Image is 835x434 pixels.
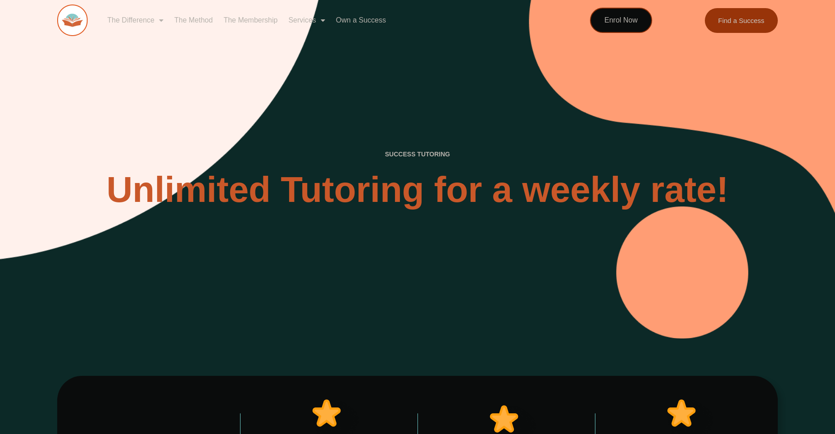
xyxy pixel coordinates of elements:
nav: Menu [102,10,549,31]
a: The Difference [102,10,169,31]
span: Enrol Now [604,17,638,24]
a: The Membership [218,10,283,31]
a: Find a Success [704,8,778,33]
iframe: Chat Widget [633,72,835,434]
h2: Unlimited Tutoring for a weekly rate! [104,172,731,208]
a: Enrol Now [590,8,652,33]
a: Services [283,10,330,31]
a: Own a Success [331,10,391,31]
a: The Method [169,10,218,31]
span: Find a Success [718,17,764,24]
h4: SUCCESS TUTORING​ [311,151,524,158]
